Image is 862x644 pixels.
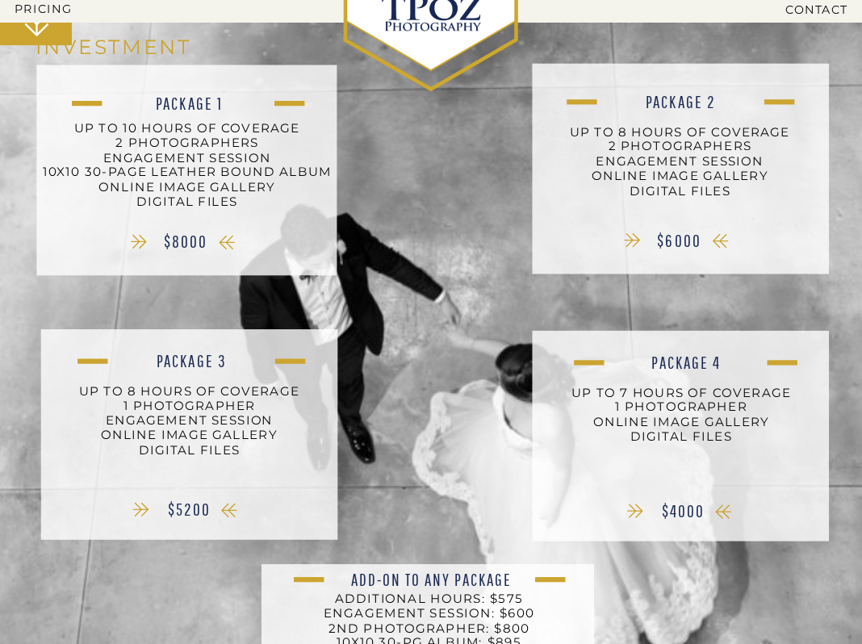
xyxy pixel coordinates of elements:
p: up to 8 hours of coverage 1 photographer engagement session online image gallery digital files [44,383,334,465]
a: Pricing [15,2,96,15]
p: up to 8 hours of coverage 2 photographers engagement session online image gallery digital files [535,124,825,216]
h2: Package 2 [560,93,801,110]
h3: Add-On to any package [311,571,551,588]
h2: Package 3 [71,352,312,369]
a: CONTACT [734,3,847,16]
nav: $5200 [146,500,233,531]
h2: Package 1 [69,94,309,111]
p: up to 7 hours of coverage 1 photographer online image gallery digital files [537,385,826,466]
h1: INVESTMENT [36,36,231,61]
p: UP TO 10 HOURS OF COVERAGE 2 PHOTOGRAPHERS ENGAGEMENT SESSION 10X10 30-PAGE LEATHER BOUND ALBUM O... [40,121,334,228]
nav: $8000 [142,232,229,263]
nav: $4000 [640,502,727,533]
nav: $6000 [636,232,723,262]
h2: PackAgE 4 [566,353,806,370]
